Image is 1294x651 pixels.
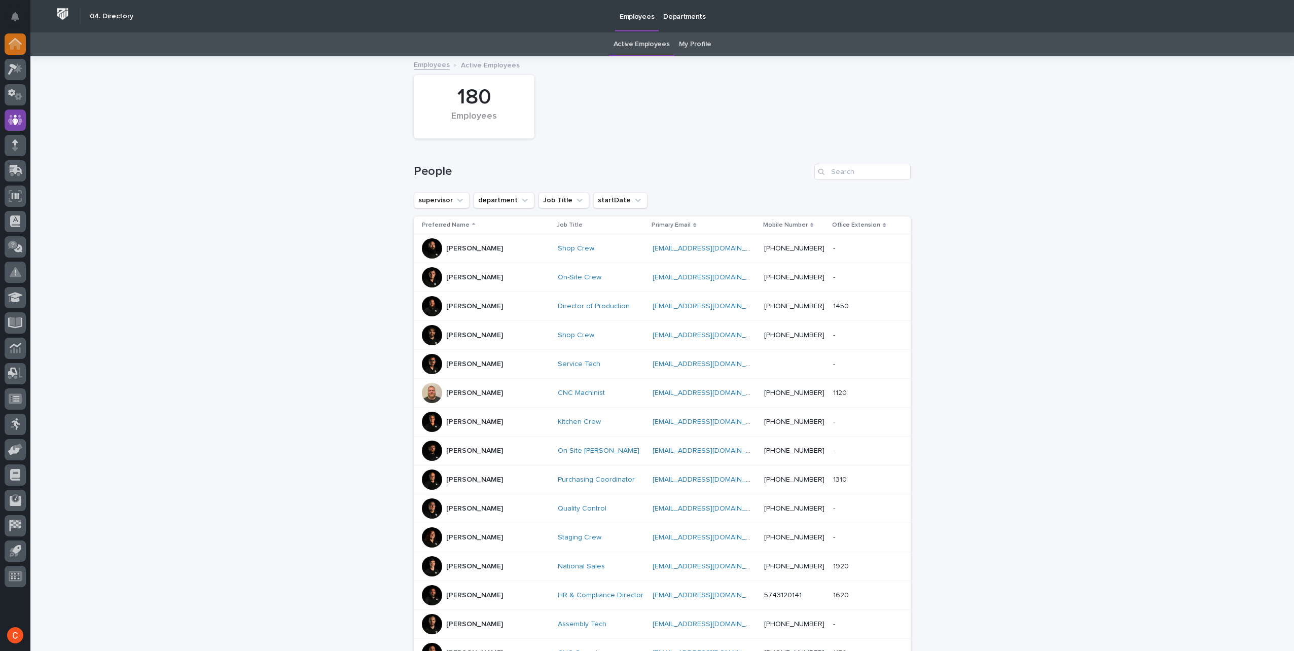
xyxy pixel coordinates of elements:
[446,620,503,629] p: [PERSON_NAME]
[414,437,911,465] tr: [PERSON_NAME]On-Site [PERSON_NAME] [EMAIL_ADDRESS][DOMAIN_NAME] [PHONE_NUMBER]--
[653,360,767,368] a: [EMAIL_ADDRESS][DOMAIN_NAME]
[764,274,824,281] a: [PHONE_NUMBER]
[446,360,503,369] p: [PERSON_NAME]
[653,303,767,310] a: [EMAIL_ADDRESS][DOMAIN_NAME]
[653,389,767,396] a: [EMAIL_ADDRESS][DOMAIN_NAME]
[414,58,450,70] a: Employees
[446,302,503,311] p: [PERSON_NAME]
[414,292,911,321] tr: [PERSON_NAME]Director of Production [EMAIL_ADDRESS][DOMAIN_NAME] [PHONE_NUMBER]14501450
[446,504,503,513] p: [PERSON_NAME]
[558,273,601,282] a: On-Site Crew
[833,618,837,629] p: -
[414,494,911,523] tr: [PERSON_NAME]Quality Control [EMAIL_ADDRESS][DOMAIN_NAME] [PHONE_NUMBER]--
[653,332,767,339] a: [EMAIL_ADDRESS][DOMAIN_NAME]
[653,621,767,628] a: [EMAIL_ADDRESS][DOMAIN_NAME]
[833,502,837,513] p: -
[653,245,767,252] a: [EMAIL_ADDRESS][DOMAIN_NAME]
[653,592,767,599] a: [EMAIL_ADDRESS][DOMAIN_NAME]
[764,592,802,599] a: 5743120141
[614,32,670,56] a: Active Employees
[5,6,26,27] button: Notifications
[764,563,824,570] a: [PHONE_NUMBER]
[422,220,470,231] p: Preferred Name
[558,504,606,513] a: Quality Control
[679,32,711,56] a: My Profile
[558,389,605,397] a: CNC Machinist
[558,360,600,369] a: Service Tech
[414,164,810,179] h1: People
[833,445,837,455] p: -
[558,302,630,311] a: Director of Production
[474,192,534,208] button: department
[5,625,26,646] button: users-avatar
[833,271,837,282] p: -
[538,192,589,208] button: Job Title
[832,220,880,231] p: Office Extension
[833,300,851,311] p: 1450
[833,358,837,369] p: -
[558,533,601,542] a: Staging Crew
[763,220,808,231] p: Mobile Number
[446,447,503,455] p: [PERSON_NAME]
[414,263,911,292] tr: [PERSON_NAME]On-Site Crew [EMAIL_ADDRESS][DOMAIN_NAME] [PHONE_NUMBER]--
[558,331,594,340] a: Shop Crew
[90,12,133,21] h2: 04. Directory
[431,111,517,132] div: Employees
[557,220,583,231] p: Job Title
[653,534,767,541] a: [EMAIL_ADDRESS][DOMAIN_NAME]
[814,164,911,180] input: Search
[558,418,601,426] a: Kitchen Crew
[653,563,767,570] a: [EMAIL_ADDRESS][DOMAIN_NAME]
[593,192,648,208] button: startDate
[414,581,911,610] tr: [PERSON_NAME]HR & Compliance Director [EMAIL_ADDRESS][DOMAIN_NAME] 574312014116201620
[414,234,911,263] tr: [PERSON_NAME]Shop Crew [EMAIL_ADDRESS][DOMAIN_NAME] [PHONE_NUMBER]--
[446,591,503,600] p: [PERSON_NAME]
[414,379,911,408] tr: [PERSON_NAME]CNC Machinist [EMAIL_ADDRESS][DOMAIN_NAME] [PHONE_NUMBER]11201120
[414,350,911,379] tr: [PERSON_NAME]Service Tech [EMAIL_ADDRESS][DOMAIN_NAME] --
[764,332,824,339] a: [PHONE_NUMBER]
[461,59,520,70] p: Active Employees
[764,418,824,425] a: [PHONE_NUMBER]
[446,389,503,397] p: [PERSON_NAME]
[558,591,643,600] a: HR & Compliance Director
[764,447,824,454] a: [PHONE_NUMBER]
[764,534,824,541] a: [PHONE_NUMBER]
[431,85,517,110] div: 180
[414,465,911,494] tr: [PERSON_NAME]Purchasing Coordinator [EMAIL_ADDRESS][DOMAIN_NAME] [PHONE_NUMBER]13101310
[833,329,837,340] p: -
[764,245,824,252] a: [PHONE_NUMBER]
[558,244,594,253] a: Shop Crew
[414,192,470,208] button: supervisor
[446,418,503,426] p: [PERSON_NAME]
[653,274,767,281] a: [EMAIL_ADDRESS][DOMAIN_NAME]
[764,505,824,512] a: [PHONE_NUMBER]
[414,408,911,437] tr: [PERSON_NAME]Kitchen Crew [EMAIL_ADDRESS][DOMAIN_NAME] [PHONE_NUMBER]--
[446,273,503,282] p: [PERSON_NAME]
[764,389,824,396] a: [PHONE_NUMBER]
[414,610,911,639] tr: [PERSON_NAME]Assembly Tech [EMAIL_ADDRESS][DOMAIN_NAME] [PHONE_NUMBER]--
[558,562,605,571] a: National Sales
[833,416,837,426] p: -
[764,621,824,628] a: [PHONE_NUMBER]
[833,560,851,571] p: 1920
[652,220,691,231] p: Primary Email
[833,531,837,542] p: -
[833,589,851,600] p: 1620
[833,242,837,253] p: -
[653,447,767,454] a: [EMAIL_ADDRESS][DOMAIN_NAME]
[414,523,911,552] tr: [PERSON_NAME]Staging Crew [EMAIL_ADDRESS][DOMAIN_NAME] [PHONE_NUMBER]--
[446,562,503,571] p: [PERSON_NAME]
[558,620,606,629] a: Assembly Tech
[764,476,824,483] a: [PHONE_NUMBER]
[653,418,767,425] a: [EMAIL_ADDRESS][DOMAIN_NAME]
[13,12,26,28] div: Notifications
[414,321,911,350] tr: [PERSON_NAME]Shop Crew [EMAIL_ADDRESS][DOMAIN_NAME] [PHONE_NUMBER]--
[446,476,503,484] p: [PERSON_NAME]
[446,331,503,340] p: [PERSON_NAME]
[833,474,849,484] p: 1310
[833,387,849,397] p: 1120
[653,476,767,483] a: [EMAIL_ADDRESS][DOMAIN_NAME]
[53,5,72,23] img: Workspace Logo
[764,303,824,310] a: [PHONE_NUMBER]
